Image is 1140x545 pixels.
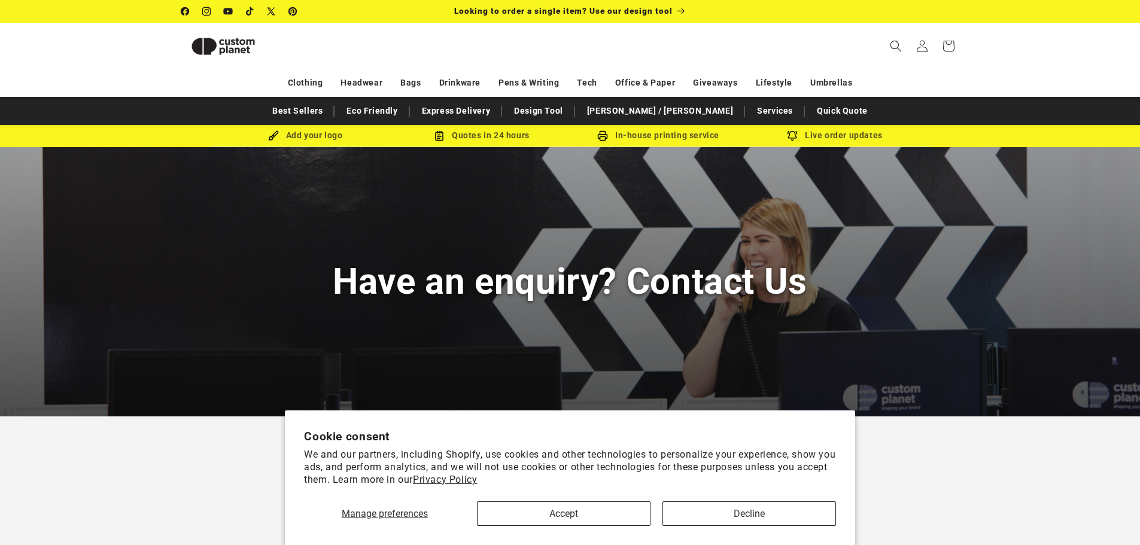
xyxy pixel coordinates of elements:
a: Pens & Writing [498,72,559,93]
img: Brush Icon [268,130,279,141]
a: Express Delivery [416,101,497,121]
a: Quick Quote [811,101,874,121]
a: Umbrellas [810,72,852,93]
button: Decline [662,501,836,526]
p: We and our partners, including Shopify, use cookies and other technologies to personalize your ex... [304,449,836,486]
div: Quotes in 24 hours [394,128,570,143]
a: Drinkware [439,72,481,93]
div: Live order updates [747,128,923,143]
a: Headwear [341,72,382,93]
div: Add your logo [217,128,394,143]
a: Design Tool [508,101,569,121]
img: Order updates [787,130,798,141]
div: In-house printing service [570,128,747,143]
a: Clothing [288,72,323,93]
a: Giveaways [693,72,737,93]
button: Manage preferences [304,501,465,526]
a: [PERSON_NAME] / [PERSON_NAME] [581,101,739,121]
h1: Have an enquiry? Contact Us [333,258,807,305]
a: Lifestyle [756,72,792,93]
button: Accept [477,501,650,526]
a: Best Sellers [266,101,329,121]
span: Looking to order a single item? Use our design tool [454,6,673,16]
a: Services [751,101,799,121]
a: Bags [400,72,421,93]
h2: Cookie consent [304,430,836,443]
a: Eco Friendly [341,101,403,121]
img: In-house printing [597,130,608,141]
a: Custom Planet [177,23,305,69]
a: Privacy Policy [413,474,477,485]
span: Manage preferences [342,508,428,519]
summary: Search [883,33,909,59]
a: Office & Paper [615,72,675,93]
img: Order Updates Icon [434,130,445,141]
a: Tech [577,72,597,93]
img: Custom Planet [181,28,265,65]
